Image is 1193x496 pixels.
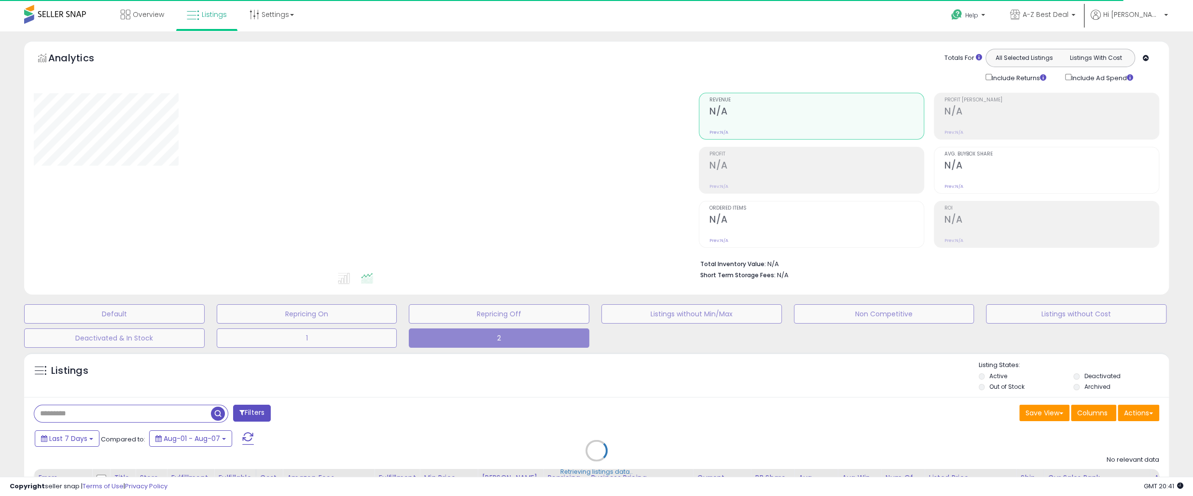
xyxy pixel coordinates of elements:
button: All Selected Listings [988,52,1060,64]
h2: N/A [944,160,1159,173]
span: Profit [709,152,924,157]
button: Listings without Cost [986,304,1166,324]
button: 1 [217,328,397,348]
button: Deactivated & In Stock [24,328,205,348]
h2: N/A [709,214,924,227]
h2: N/A [944,106,1159,119]
button: Listings without Min/Max [601,304,782,324]
h5: Analytics [48,51,113,67]
div: Include Ad Spend [1058,72,1149,83]
span: N/A [777,270,789,280]
i: Get Help [951,9,963,21]
span: Listings [202,10,227,19]
span: Hi [PERSON_NAME] [1103,10,1161,19]
li: N/A [700,257,1152,269]
small: Prev: N/A [709,184,728,189]
h2: N/A [709,160,924,173]
h2: N/A [709,106,924,119]
strong: Copyright [10,482,45,491]
span: Avg. Buybox Share [944,152,1159,157]
small: Prev: N/A [944,238,963,243]
span: Ordered Items [709,206,924,211]
div: Totals For [944,54,982,63]
button: Non Competitive [794,304,974,324]
a: Help [943,1,995,31]
div: seller snap | | [10,482,167,491]
span: ROI [944,206,1159,211]
button: Repricing Off [409,304,589,324]
span: Help [965,11,978,19]
span: Revenue [709,98,924,103]
small: Prev: N/A [944,129,963,135]
small: Prev: N/A [944,184,963,189]
div: Include Returns [978,72,1058,83]
small: Prev: N/A [709,238,728,243]
a: Hi [PERSON_NAME] [1091,10,1168,31]
small: Prev: N/A [709,129,728,135]
span: Profit [PERSON_NAME] [944,98,1159,103]
h2: N/A [944,214,1159,227]
button: Listings With Cost [1060,52,1132,64]
span: Overview [133,10,164,19]
b: Total Inventory Value: [700,260,766,268]
b: Short Term Storage Fees: [700,271,776,279]
span: A-Z Best Deal [1023,10,1068,19]
button: Default [24,304,205,324]
button: 2 [409,328,589,348]
div: Retrieving listings data.. [560,468,633,476]
button: Repricing On [217,304,397,324]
